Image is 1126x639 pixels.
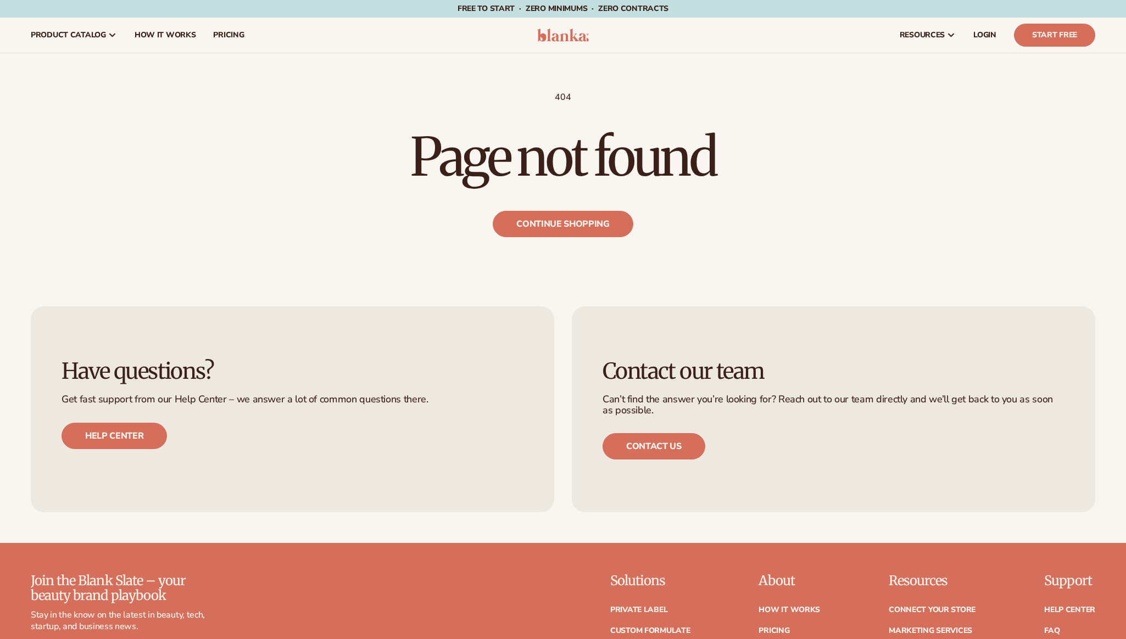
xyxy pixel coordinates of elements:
[458,3,668,14] span: Free to start · ZERO minimums · ZERO contracts
[31,131,1095,183] h1: Page not found
[610,606,667,614] a: Private label
[973,31,996,40] span: LOGIN
[1044,606,1095,614] a: Help Center
[62,394,523,405] p: Get fast support from our Help Center – we answer a lot of common questions there.
[610,627,690,635] a: Custom formulate
[891,18,965,53] a: resources
[31,574,205,603] p: Join the Blank Slate – your beauty brand playbook
[126,18,205,53] a: How It Works
[603,359,1064,383] h3: Contact our team
[759,627,789,635] a: Pricing
[603,394,1064,416] p: Can’t find the answer you’re looking for? Reach out to our team directly and we’ll get back to yo...
[965,18,1005,53] a: LOGIN
[610,574,690,588] p: Solutions
[889,627,972,635] a: Marketing services
[493,211,633,237] a: Continue shopping
[537,29,589,42] img: logo
[31,92,1095,103] p: 404
[135,31,196,40] span: How It Works
[1014,24,1095,47] a: Start Free
[204,18,253,53] a: pricing
[889,606,976,614] a: Connect your store
[31,31,106,40] span: product catalog
[31,609,205,632] p: Stay in the know on the latest in beauty, tech, startup, and business news.
[1044,627,1060,635] a: FAQ
[900,31,945,40] span: resources
[603,433,705,459] a: Contact us
[213,31,244,40] span: pricing
[62,359,523,383] h3: Have questions?
[889,574,976,588] p: Resources
[1044,574,1095,588] p: Support
[759,574,820,588] p: About
[22,18,126,53] a: product catalog
[62,423,167,449] a: Help center
[759,606,820,614] a: How It Works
